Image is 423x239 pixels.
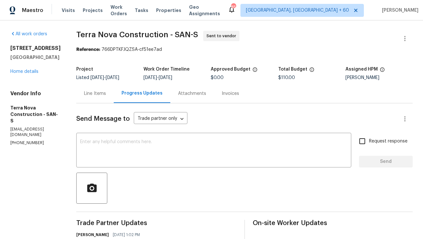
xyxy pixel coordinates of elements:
b: Reference: [76,47,100,52]
div: Progress Updates [122,90,163,97]
span: Send Message to [76,116,130,122]
span: $110.00 [278,75,295,80]
span: [DATE] [143,75,157,80]
div: [PERSON_NAME] [345,75,413,80]
span: Sent to vendor [206,33,239,39]
span: - [90,75,119,80]
span: [DATE] [106,75,119,80]
h4: Vendor Info [10,90,61,97]
span: [DATE] [159,75,172,80]
span: - [143,75,172,80]
div: Line Items [84,90,106,97]
h5: Terra Nova Construction - SAN-S [10,105,61,124]
div: Invoices [222,90,239,97]
span: Properties [156,7,181,14]
span: Visits [62,7,75,14]
span: Terra Nova Construction - SAN-S [76,31,198,39]
div: 850 [231,4,236,10]
p: [PHONE_NUMBER] [10,140,61,146]
h5: Work Order Timeline [143,67,190,72]
h5: [GEOGRAPHIC_DATA] [10,54,61,61]
span: Projects [83,7,103,14]
a: All work orders [10,32,47,36]
span: Work Orders [111,4,127,17]
p: [EMAIL_ADDRESS][DOMAIN_NAME] [10,127,61,138]
div: Attachments [178,90,206,97]
span: The hpm assigned to this work order. [380,67,385,75]
a: Home details [10,69,38,74]
h5: Approved Budget [211,67,250,72]
span: Geo Assignments [189,4,220,17]
div: 766DPTKFJQZSA-cf51ee7ad [76,46,413,53]
span: Listed [76,75,119,80]
span: Maestro [22,7,43,14]
span: [DATE] 1:02 PM [113,232,140,238]
h5: Total Budget [278,67,307,72]
span: Trade Partner Updates [76,220,237,226]
span: [GEOGRAPHIC_DATA], [GEOGRAPHIC_DATA] + 60 [246,7,349,14]
div: Trade partner only [134,114,187,124]
span: $0.00 [211,75,224,80]
span: Tasks [135,8,148,13]
h2: [STREET_ADDRESS] [10,45,61,51]
span: [DATE] [90,75,104,80]
h5: Project [76,67,93,72]
span: [PERSON_NAME] [379,7,418,14]
span: Request response [369,138,407,145]
span: The total cost of line items that have been approved by both Opendoor and the Trade Partner. This... [252,67,258,75]
span: The total cost of line items that have been proposed by Opendoor. This sum includes line items th... [309,67,314,75]
span: On-site Worker Updates [253,220,413,226]
h6: [PERSON_NAME] [76,232,109,238]
h5: Assigned HPM [345,67,378,72]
